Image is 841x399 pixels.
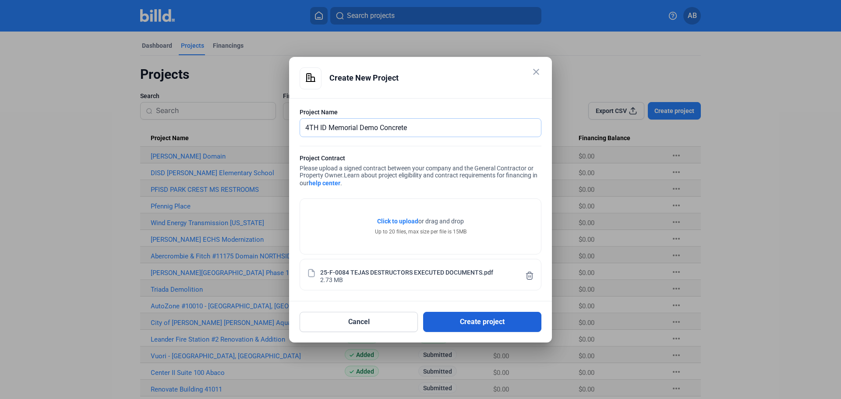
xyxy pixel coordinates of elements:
div: 2.73 MB [320,275,343,283]
div: Up to 20 files, max size per file is 15MB [375,228,466,236]
mat-icon: close [531,67,541,77]
button: Cancel [300,312,418,332]
a: help center [309,180,340,187]
div: 25-F-0084 TEJAS DESTRUCTORS EXECUTED DOCUMENTS.pdf [320,268,493,275]
div: Please upload a signed contract between your company and the General Contractor or Property Owner. [300,154,541,190]
div: Project Name [300,108,541,117]
div: Project Contract [300,154,541,165]
span: Learn about project eligibility and contract requirements for financing in our . [300,172,537,187]
span: or drag and drop [418,217,464,226]
span: Click to upload [377,218,418,225]
div: Create New Project [329,67,541,88]
button: Create project [423,312,541,332]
